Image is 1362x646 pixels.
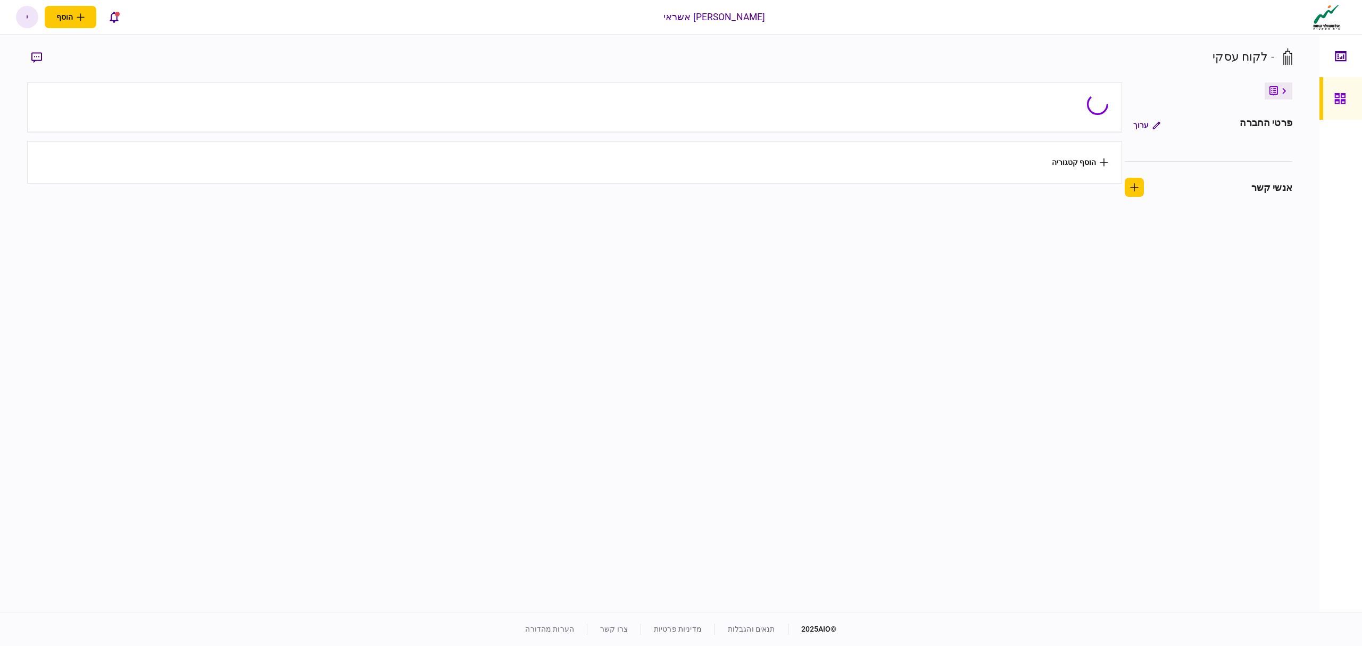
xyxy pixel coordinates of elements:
[663,10,766,24] div: [PERSON_NAME] אשראי
[1240,115,1292,135] div: פרטי החברה
[788,624,837,635] div: © 2025 AIO
[525,625,574,633] a: הערות מהדורה
[103,6,125,28] button: פתח רשימת התראות
[45,6,96,28] button: פתח תפריט להוספת לקוח
[1251,180,1292,195] div: אנשי קשר
[728,625,775,633] a: תנאים והגבלות
[654,625,702,633] a: מדיניות פרטיות
[1052,158,1108,167] button: הוסף קטגוריה
[600,625,628,633] a: צרו קשר
[16,6,38,28] button: י
[1212,48,1274,65] div: - לקוח עסקי
[1125,115,1169,135] button: ערוך
[1311,4,1342,30] img: client company logo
